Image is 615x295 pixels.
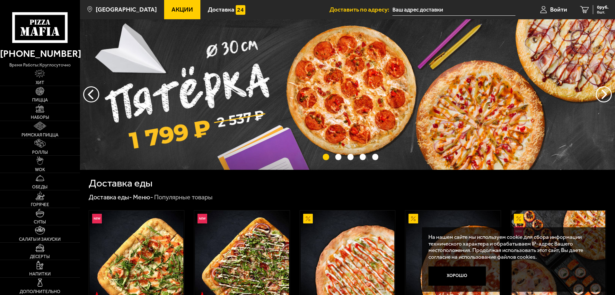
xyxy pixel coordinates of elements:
span: Хит [36,81,44,85]
button: точки переключения [347,154,354,160]
button: следующий [83,86,99,102]
span: Роллы [32,150,48,155]
button: Хорошо [428,266,486,286]
button: точки переключения [323,154,329,160]
span: Доставить по адресу: [329,6,392,13]
span: Доставка [208,6,234,13]
span: Салаты и закуски [19,237,61,242]
span: 0 шт. [597,10,609,14]
img: 15daf4d41897b9f0e9f617042186c801.svg [236,5,245,15]
span: WOK [35,168,45,172]
button: предыдущий [596,86,612,102]
span: Обеды [32,185,48,189]
h1: Доставка еды [89,178,153,188]
input: Ваш адрес доставки [392,4,515,16]
img: Новинка [514,227,523,236]
span: 0 руб. [597,5,609,10]
span: Напитки [29,272,51,276]
a: Доставка еды- [89,193,132,201]
img: Новинка [92,214,102,223]
span: Войти [550,6,567,13]
span: Горячее [31,203,49,207]
span: [GEOGRAPHIC_DATA] [96,6,157,13]
span: Наборы [31,115,49,120]
span: Римская пицца [22,133,58,137]
span: Дополнительно [20,290,60,294]
img: Акционный [303,214,313,223]
button: точки переключения [372,154,378,160]
img: Новинка [198,214,207,223]
span: Десерты [30,255,50,259]
img: Акционный [514,214,523,223]
button: точки переключения [335,154,341,160]
span: Акции [171,6,193,13]
span: Пицца [32,98,48,102]
span: Супы [34,220,46,224]
button: точки переключения [360,154,366,160]
div: Популярные товары [154,193,213,202]
a: Меню- [133,193,153,201]
p: На нашем сайте мы используем cookie для сбора информации технического характера и обрабатываем IP... [428,234,596,260]
img: Акционный [409,214,418,223]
